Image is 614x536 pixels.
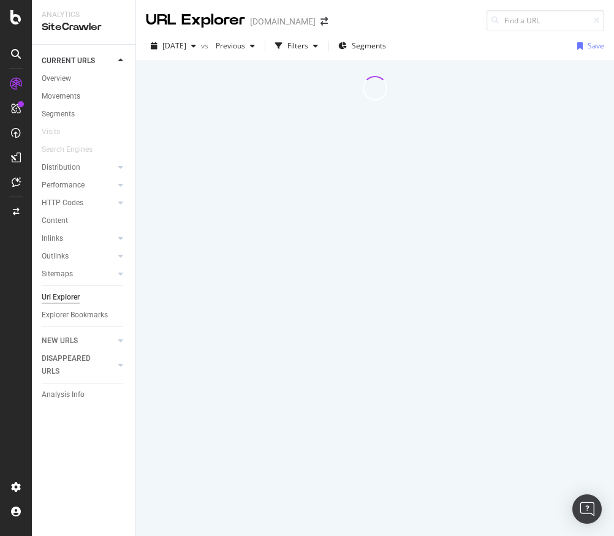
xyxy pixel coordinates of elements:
button: Segments [333,36,391,56]
div: Open Intercom Messenger [572,494,602,524]
a: Search Engines [42,143,105,156]
a: Overview [42,72,127,85]
div: Url Explorer [42,291,80,304]
div: Overview [42,72,71,85]
div: Outlinks [42,250,69,263]
div: Analytics [42,10,126,20]
span: Segments [352,40,386,51]
div: HTTP Codes [42,197,83,209]
div: Distribution [42,161,80,174]
a: Outlinks [42,250,115,263]
a: Segments [42,108,127,121]
div: Search Engines [42,143,93,156]
div: NEW URLS [42,334,78,347]
a: Inlinks [42,232,115,245]
div: URL Explorer [146,10,245,31]
div: Save [588,40,604,51]
div: Performance [42,179,85,192]
div: Movements [42,90,80,103]
button: Previous [211,36,260,56]
div: Segments [42,108,75,121]
span: vs [201,40,211,51]
a: Sitemaps [42,268,115,281]
a: Movements [42,90,127,103]
span: Previous [211,40,245,51]
a: Performance [42,179,115,192]
div: Analysis Info [42,388,85,401]
div: Explorer Bookmarks [42,309,108,322]
div: Visits [42,126,60,138]
div: DISAPPEARED URLS [42,352,104,378]
a: NEW URLS [42,334,115,347]
div: CURRENT URLS [42,55,95,67]
a: CURRENT URLS [42,55,115,67]
a: Analysis Info [42,388,127,401]
div: SiteCrawler [42,20,126,34]
div: arrow-right-arrow-left [320,17,328,26]
div: Inlinks [42,232,63,245]
button: Save [572,36,604,56]
a: Content [42,214,127,227]
span: 2025 Aug. 23rd [162,40,186,51]
a: Explorer Bookmarks [42,309,127,322]
button: [DATE] [146,36,201,56]
div: Content [42,214,68,227]
a: Visits [42,126,72,138]
input: Find a URL [487,10,604,31]
div: Filters [287,40,308,51]
div: Sitemaps [42,268,73,281]
button: Filters [270,36,323,56]
a: HTTP Codes [42,197,115,209]
a: Url Explorer [42,291,127,304]
a: Distribution [42,161,115,174]
a: DISAPPEARED URLS [42,352,115,378]
div: [DOMAIN_NAME] [250,15,316,28]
